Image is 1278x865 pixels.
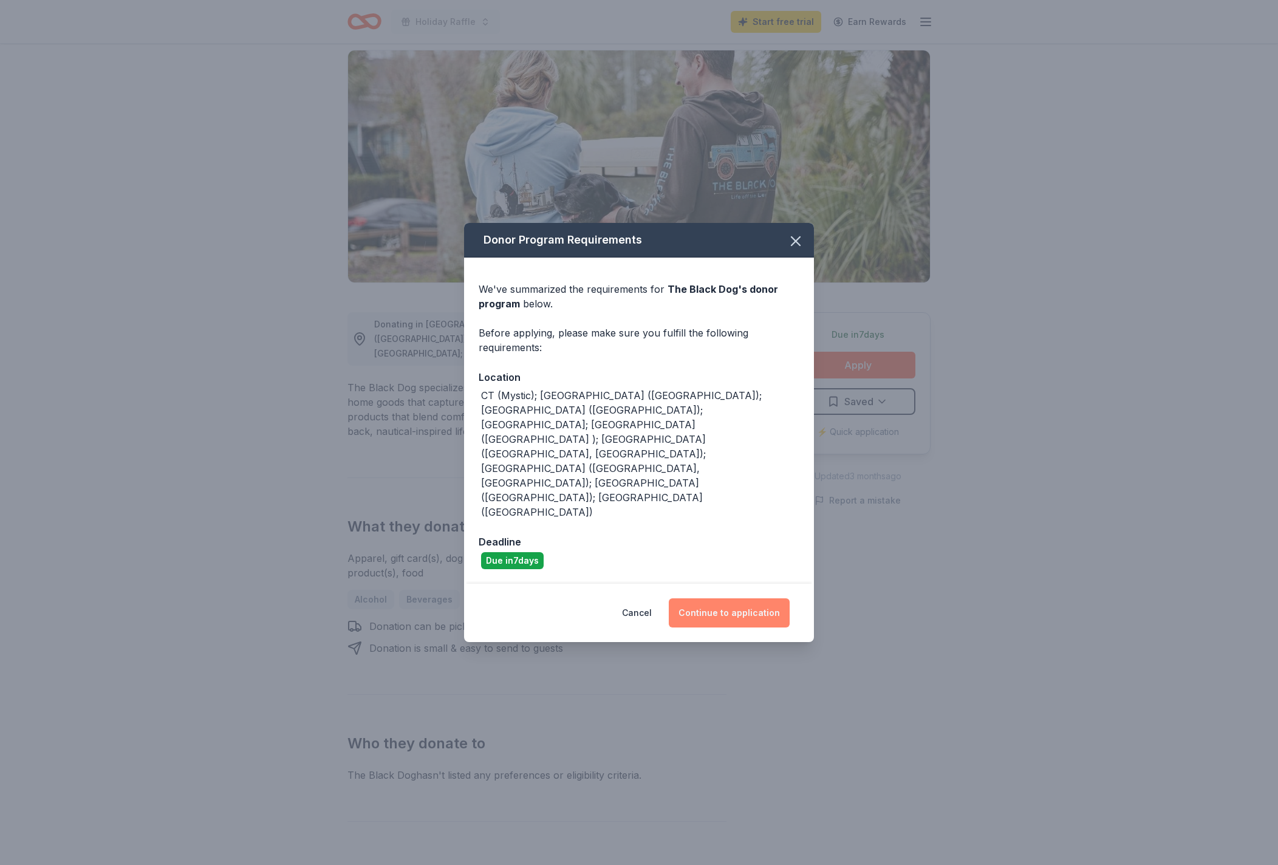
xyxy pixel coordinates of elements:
[479,326,799,355] div: Before applying, please make sure you fulfill the following requirements:
[669,598,790,627] button: Continue to application
[479,282,799,311] div: We've summarized the requirements for below.
[481,388,799,519] div: CT (Mystic); [GEOGRAPHIC_DATA] ([GEOGRAPHIC_DATA]); [GEOGRAPHIC_DATA] ([GEOGRAPHIC_DATA]); [GEOGR...
[622,598,652,627] button: Cancel
[481,552,544,569] div: Due in 7 days
[464,223,814,258] div: Donor Program Requirements
[479,369,799,385] div: Location
[479,534,799,550] div: Deadline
